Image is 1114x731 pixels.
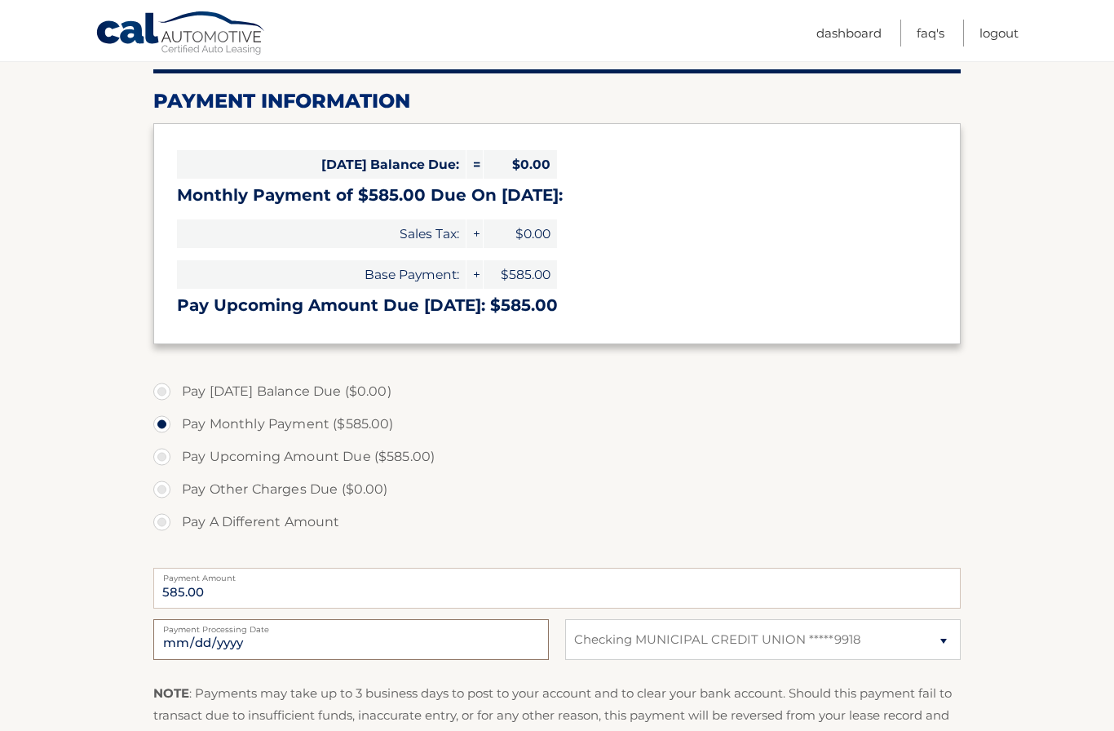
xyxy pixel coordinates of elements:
label: Pay Monthly Payment ($585.00) [153,408,961,441]
input: Payment Date [153,619,549,660]
h3: Pay Upcoming Amount Due [DATE]: $585.00 [177,295,937,316]
span: + [466,219,483,248]
span: = [466,150,483,179]
strong: NOTE [153,685,189,701]
span: $0.00 [484,219,557,248]
span: Base Payment: [177,260,466,289]
input: Payment Amount [153,568,961,609]
span: + [466,260,483,289]
span: $0.00 [484,150,557,179]
span: [DATE] Balance Due: [177,150,466,179]
label: Payment Processing Date [153,619,549,632]
a: FAQ's [917,20,944,47]
h3: Monthly Payment of $585.00 Due On [DATE]: [177,185,937,206]
label: Pay Other Charges Due ($0.00) [153,473,961,506]
a: Cal Automotive [95,11,267,58]
label: Pay [DATE] Balance Due ($0.00) [153,375,961,408]
h2: Payment Information [153,89,961,113]
a: Logout [979,20,1019,47]
span: Sales Tax: [177,219,466,248]
span: $585.00 [484,260,557,289]
label: Pay A Different Amount [153,506,961,538]
a: Dashboard [816,20,882,47]
label: Payment Amount [153,568,961,581]
label: Pay Upcoming Amount Due ($585.00) [153,441,961,473]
